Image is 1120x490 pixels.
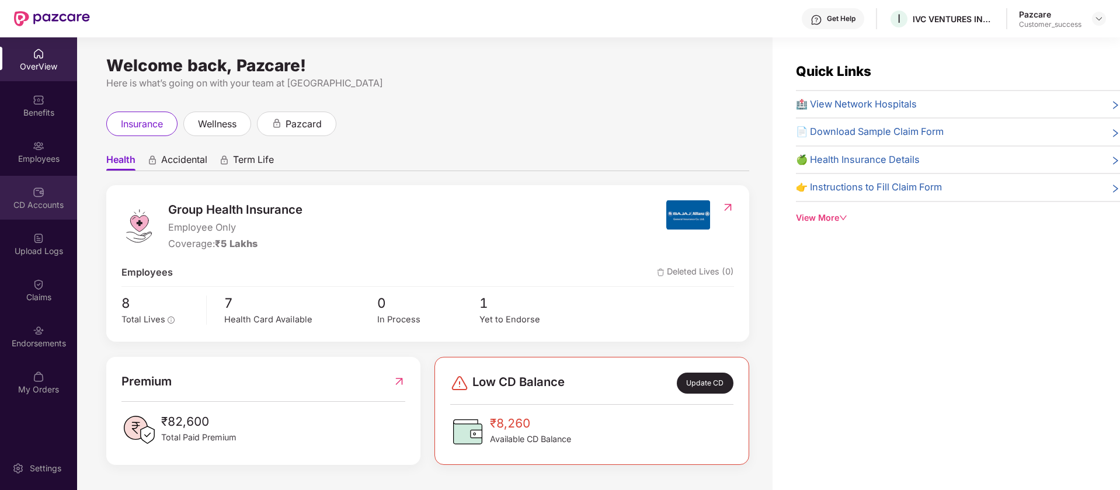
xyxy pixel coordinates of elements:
span: 7 [224,293,377,314]
span: 1 [479,293,582,314]
span: Employees [121,265,173,280]
span: I [898,12,900,26]
div: Settings [26,463,65,474]
span: right [1111,127,1120,140]
div: animation [147,155,158,165]
span: Group Health Insurance [168,200,302,219]
img: svg+xml;base64,PHN2ZyBpZD0iSG9tZSIgeG1sbnM9Imh0dHA6Ly93d3cudzMub3JnLzIwMDAvc3ZnIiB3aWR0aD0iMjAiIG... [33,48,44,60]
img: svg+xml;base64,PHN2ZyBpZD0iVXBsb2FkX0xvZ3MiIGRhdGEtbmFtZT0iVXBsb2FkIExvZ3MiIHhtbG5zPSJodHRwOi8vd3... [33,232,44,244]
span: pazcard [286,117,322,131]
div: View More [796,211,1120,224]
span: info-circle [168,317,175,324]
span: Low CD Balance [472,373,565,394]
div: Update CD [677,373,733,394]
span: 📄 Download Sample Claim Form [796,124,944,140]
div: Here is what’s going on with your team at [GEOGRAPHIC_DATA] [106,76,749,91]
img: svg+xml;base64,PHN2ZyBpZD0iRGFuZ2VyLTMyeDMyIiB4bWxucz0iaHR0cDovL3d3dy53My5vcmcvMjAwMC9zdmciIHdpZH... [450,374,469,392]
img: RedirectIcon [722,201,734,213]
img: svg+xml;base64,PHN2ZyBpZD0iQ0RfQWNjb3VudHMiIGRhdGEtbmFtZT0iQ0QgQWNjb3VudHMiIHhtbG5zPSJodHRwOi8vd3... [33,186,44,198]
span: Total Paid Premium [161,431,236,444]
div: animation [272,118,282,128]
img: svg+xml;base64,PHN2ZyBpZD0iU2V0dGluZy0yMHgyMCIgeG1sbnM9Imh0dHA6Ly93d3cudzMub3JnLzIwMDAvc3ZnIiB3aW... [12,463,24,474]
img: deleteIcon [657,269,665,276]
span: right [1111,155,1120,168]
img: PaidPremiumIcon [121,412,156,447]
div: Coverage: [168,237,302,252]
span: wellness [198,117,236,131]
span: Available CD Balance [490,433,571,446]
span: Term Life [233,154,274,171]
span: 8 [121,293,198,314]
img: svg+xml;base64,PHN2ZyBpZD0iTXlfT3JkZXJzIiBkYXRhLW5hbWU9Ik15IE9yZGVycyIgeG1sbnM9Imh0dHA6Ly93d3cudz... [33,371,44,383]
span: Accidental [161,154,207,171]
span: Premium [121,372,172,391]
div: In Process [377,313,479,326]
span: Quick Links [796,63,871,79]
img: svg+xml;base64,PHN2ZyBpZD0iRHJvcGRvd24tMzJ4MzIiIHhtbG5zPSJodHRwOi8vd3d3LnczLm9yZy8yMDAwL3N2ZyIgd2... [1094,14,1104,23]
div: animation [219,155,229,165]
span: Total Lives [121,314,165,325]
img: logo [121,208,156,244]
img: New Pazcare Logo [14,11,90,26]
span: 🏥 View Network Hospitals [796,97,917,112]
img: svg+xml;base64,PHN2ZyBpZD0iQmVuZWZpdHMiIHhtbG5zPSJodHRwOi8vd3d3LnczLm9yZy8yMDAwL3N2ZyIgd2lkdGg9Ij... [33,94,44,106]
img: svg+xml;base64,PHN2ZyBpZD0iQ2xhaW0iIHhtbG5zPSJodHRwOi8vd3d3LnczLm9yZy8yMDAwL3N2ZyIgd2lkdGg9IjIwIi... [33,279,44,290]
span: Employee Only [168,220,302,235]
span: Health [106,154,135,171]
span: ₹82,600 [161,412,236,431]
span: ₹8,260 [490,414,571,433]
span: insurance [121,117,163,131]
div: Customer_success [1019,20,1081,29]
span: right [1111,99,1120,112]
span: down [839,214,847,222]
div: Welcome back, Pazcare! [106,61,749,70]
img: insurerIcon [666,200,710,230]
span: 0 [377,293,479,314]
span: 👉 Instructions to Fill Claim Form [796,180,942,195]
img: RedirectIcon [393,372,405,391]
span: 🍏 Health Insurance Details [796,152,920,168]
span: Deleted Lives (0) [657,265,734,280]
div: Yet to Endorse [479,313,582,326]
span: ₹5 Lakhs [215,238,258,249]
img: svg+xml;base64,PHN2ZyBpZD0iRW5kb3JzZW1lbnRzIiB4bWxucz0iaHR0cDovL3d3dy53My5vcmcvMjAwMC9zdmciIHdpZH... [33,325,44,336]
div: Health Card Available [224,313,377,326]
img: svg+xml;base64,PHN2ZyBpZD0iRW1wbG95ZWVzIiB4bWxucz0iaHR0cDovL3d3dy53My5vcmcvMjAwMC9zdmciIHdpZHRoPS... [33,140,44,152]
div: IVC VENTURES INTERNATIONAL INNOVATION PRIVATE LIMITED [913,13,994,25]
div: Pazcare [1019,9,1081,20]
img: CDBalanceIcon [450,414,485,449]
img: svg+xml;base64,PHN2ZyBpZD0iSGVscC0zMngzMiIgeG1sbnM9Imh0dHA6Ly93d3cudzMub3JnLzIwMDAvc3ZnIiB3aWR0aD... [811,14,822,26]
div: Get Help [827,14,855,23]
span: right [1111,182,1120,195]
